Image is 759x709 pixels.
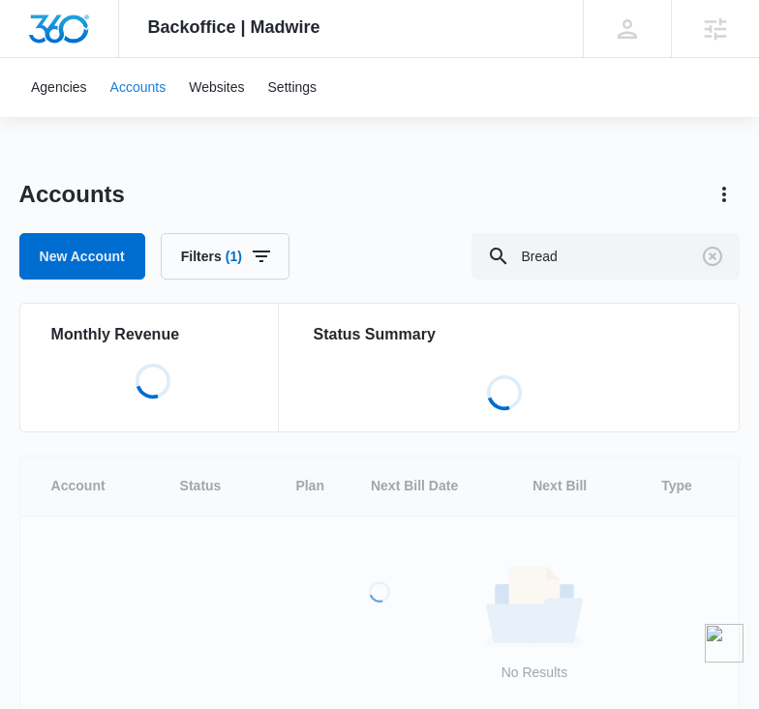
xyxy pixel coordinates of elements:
[19,180,125,209] h1: Accounts
[471,233,740,280] input: Search
[19,233,145,280] a: New Account
[51,323,255,346] h2: Monthly Revenue
[226,250,242,263] span: (1)
[161,233,289,280] button: Filters(1)
[19,58,99,117] a: Agencies
[148,17,320,38] span: Backoffice | Madwire
[257,58,329,117] a: Settings
[709,179,740,210] button: Actions
[99,58,178,117] a: Accounts
[177,58,256,117] a: Websites
[314,323,697,346] h2: Status Summary
[697,241,728,272] button: Clear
